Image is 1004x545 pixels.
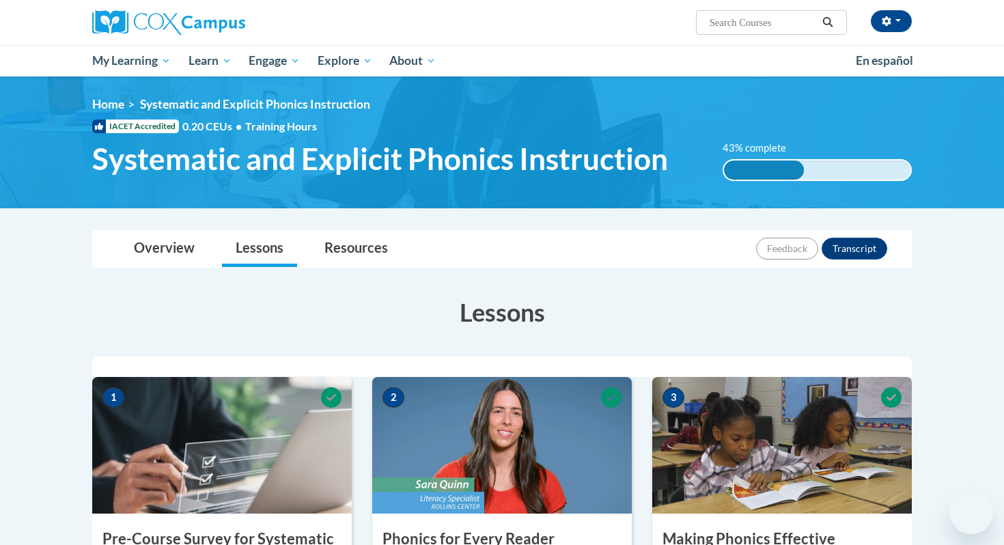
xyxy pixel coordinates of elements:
span: • [236,120,242,132]
a: Learn [180,45,240,76]
span: Systematic and Explicit Phonics Instruction [140,97,370,111]
button: Account Settings [871,10,912,32]
span: Training Hours [245,120,317,132]
button: Feedback [756,238,818,260]
a: Lessons [222,231,297,267]
span: Learn [189,53,232,69]
a: Overview [120,231,208,267]
span: 3 [663,387,684,408]
span: 0.20 CEUs [182,119,245,134]
span: Engage [249,53,300,69]
div: 43% complete [724,160,805,180]
span: 2 [382,387,404,408]
label: 43% complete [723,141,801,156]
a: About [381,45,445,76]
span: Explore [318,53,372,69]
a: Explore [309,45,381,76]
a: Cox Campus [92,10,352,35]
span: 1 [102,387,124,408]
span: IACET Accredited [92,120,179,133]
a: Home [92,97,124,111]
a: Engage [240,45,309,76]
a: Resources [311,231,402,267]
input: Search Courses [708,14,818,31]
button: Transcript [822,238,887,260]
img: Course Image [372,377,632,514]
img: Course Image [652,377,912,514]
div: Main menu [72,45,932,76]
span: About [389,53,436,69]
h3: Lessons [92,295,912,329]
img: Course Image [92,377,352,514]
a: En español [847,46,922,75]
img: Cox Campus [92,10,245,35]
button: Search [818,14,838,31]
span: Systematic and Explicit Phonics Instruction [92,141,668,177]
a: My Learning [83,45,180,76]
iframe: Button to launch messaging window [949,490,993,534]
span: My Learning [92,53,171,69]
span: En español [856,53,913,68]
